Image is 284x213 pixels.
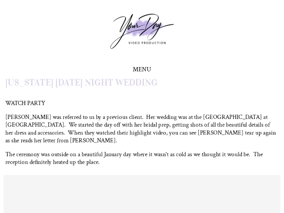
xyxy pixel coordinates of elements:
p: WATCH PARTY [5,99,279,107]
p: [PERSON_NAME] was referred to us by a previous client. Her wedding was at the [GEOGRAPHIC_DATA] a... [5,113,279,144]
span: MENU [133,65,151,73]
p: The ceremony was outside on a beautiful January day where it wasn't as cold as we thought it woul... [5,151,279,166]
h2: [US_STATE] [DATE] NIGHT WEDDING [5,76,279,88]
a: Your Day Production Logo [99,3,185,60]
